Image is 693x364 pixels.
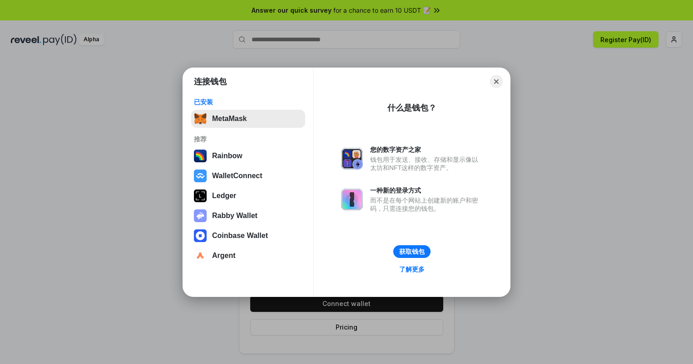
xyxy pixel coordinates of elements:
div: WalletConnect [212,172,262,180]
img: svg+xml,%3Csvg%20fill%3D%22none%22%20height%3D%2233%22%20viewBox%3D%220%200%2035%2033%22%20width%... [194,112,207,125]
div: 已安装 [194,98,302,106]
div: 您的数字资产之家 [370,146,483,154]
button: Ledger [191,187,305,205]
div: 推荐 [194,135,302,143]
button: 获取钱包 [393,245,431,258]
div: 获取钱包 [399,248,425,256]
button: MetaMask [191,110,305,128]
button: Coinbase Wallet [191,227,305,245]
img: svg+xml,%3Csvg%20xmlns%3D%22http%3A%2F%2Fwww.w3.org%2F2000%2Fsvg%22%20fill%3D%22none%22%20viewBox... [341,148,363,170]
div: Coinbase Wallet [212,232,268,240]
div: Rainbow [212,152,243,160]
h1: 连接钱包 [194,76,227,87]
img: svg+xml,%3Csvg%20xmlns%3D%22http%3A%2F%2Fwww.w3.org%2F2000%2Fsvg%22%20width%3D%2228%22%20height%3... [194,189,207,202]
button: Close [490,75,503,88]
div: Ledger [212,192,236,200]
img: svg+xml,%3Csvg%20width%3D%22120%22%20height%3D%22120%22%20viewBox%3D%220%200%20120%20120%22%20fil... [194,150,207,162]
div: 一种新的登录方式 [370,186,483,194]
div: MetaMask [212,115,247,123]
div: Rabby Wallet [212,212,257,220]
img: svg+xml,%3Csvg%20width%3D%2228%22%20height%3D%2228%22%20viewBox%3D%220%200%2028%2028%22%20fill%3D... [194,170,207,182]
button: Rainbow [191,147,305,165]
div: 而不是在每个网站上创建新的账户和密码，只需连接您的钱包。 [370,196,483,213]
div: 了解更多 [399,265,425,273]
button: Argent [191,247,305,265]
div: Argent [212,252,236,260]
a: 了解更多 [394,263,430,275]
img: svg+xml,%3Csvg%20width%3D%2228%22%20height%3D%2228%22%20viewBox%3D%220%200%2028%2028%22%20fill%3D... [194,249,207,262]
button: Rabby Wallet [191,207,305,225]
img: svg+xml,%3Csvg%20xmlns%3D%22http%3A%2F%2Fwww.w3.org%2F2000%2Fsvg%22%20fill%3D%22none%22%20viewBox... [341,189,363,210]
img: svg+xml,%3Csvg%20width%3D%2228%22%20height%3D%2228%22%20viewBox%3D%220%200%2028%2028%22%20fill%3D... [194,229,207,242]
img: svg+xml,%3Csvg%20xmlns%3D%22http%3A%2F%2Fwww.w3.org%2F2000%2Fsvg%22%20fill%3D%22none%22%20viewBox... [194,209,207,222]
div: 什么是钱包？ [387,102,436,113]
button: WalletConnect [191,167,305,185]
div: 钱包用于发送、接收、存储和显示像以太坊和NFT这样的数字资产。 [370,155,483,172]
